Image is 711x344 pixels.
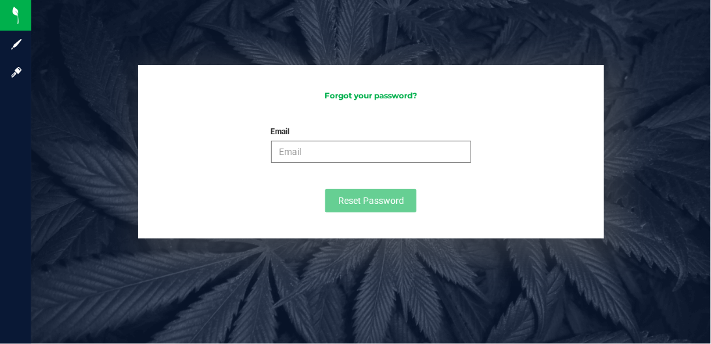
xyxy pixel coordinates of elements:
[10,66,23,79] inline-svg: Log in
[10,38,23,51] inline-svg: Sign up
[338,195,404,206] span: Reset Password
[271,141,472,163] input: Email
[151,91,591,100] h3: Forgot your password?
[325,189,416,212] button: Reset Password
[271,126,290,137] label: Email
